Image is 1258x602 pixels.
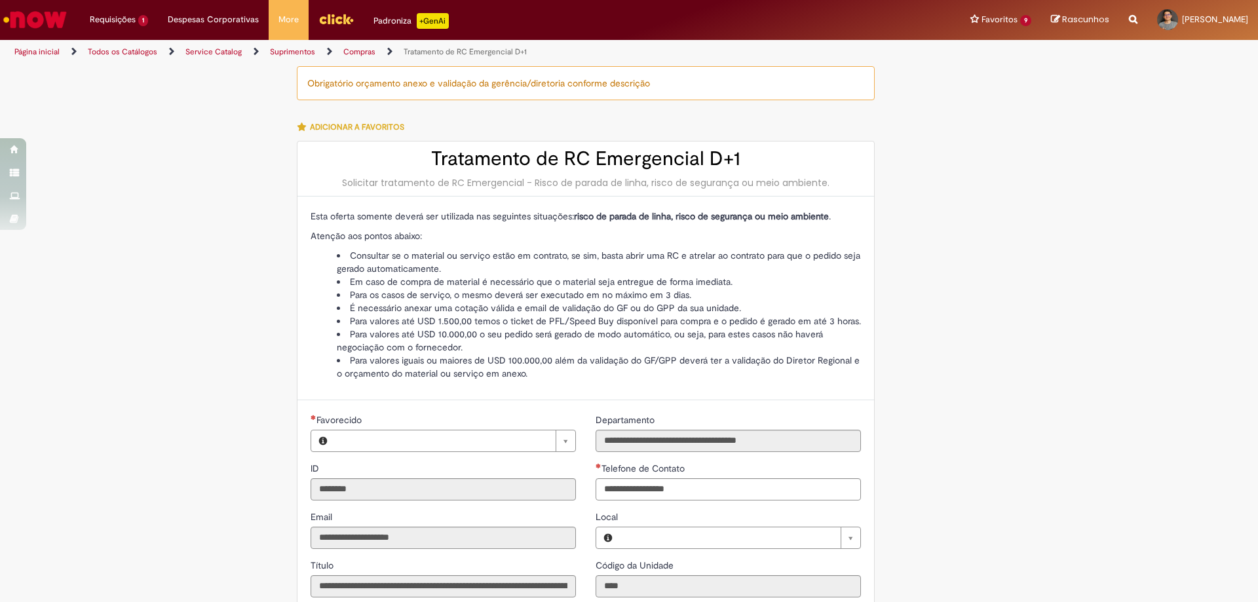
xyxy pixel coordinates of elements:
[1020,15,1031,26] span: 9
[311,511,335,523] span: Somente leitura - Email
[596,575,861,597] input: Código da Unidade
[337,288,861,301] li: Para os casos de serviço, o mesmo deverá ser executado em no máximo em 3 dias.
[574,210,829,222] strong: risco de parada de linha, risco de segurança ou meio ambiente
[596,414,657,426] span: Somente leitura - Departamento
[982,13,1018,26] span: Favoritos
[168,13,259,26] span: Despesas Corporativas
[311,462,322,474] span: Somente leitura - ID
[311,430,335,451] button: Favorecido, Visualizar este registro
[311,415,316,420] span: Necessários
[337,314,861,328] li: Para valores até USD 1.500,00 temos o ticket de PFL/Speed Buy disponível para compra e o pedido é...
[311,527,576,549] input: Email
[337,301,861,314] li: É necessário anexar uma cotação válida e email de validação do GF ou do GPP da sua unidade.
[596,478,861,500] input: Telefone de Contato
[311,559,336,571] span: Somente leitura - Título
[596,463,601,468] span: Obrigatório Preenchido
[404,47,527,57] a: Tratamento de RC Emergencial D+1
[343,47,375,57] a: Compras
[297,66,875,100] div: Obrigatório orçamento anexo e validação da gerência/diretoria conforme descrição
[311,462,322,475] label: Somente leitura - ID
[596,430,861,452] input: Departamento
[311,210,861,223] p: Esta oferta somente deverá ser utilizada nas seguintes situações: .
[337,354,861,380] li: Para valores iguais ou maiores de USD 100.000,00 além da validação do GF/GPP deverá ter a validaç...
[601,462,687,474] span: Telefone de Contato
[596,559,676,571] span: Somente leitura - Código da Unidade
[316,414,364,426] span: Necessários - Favorecido
[596,559,676,572] label: Somente leitura - Código da Unidade
[10,40,829,64] ul: Trilhas de página
[278,13,299,26] span: More
[311,575,576,597] input: Título
[311,229,861,242] p: Atenção aos pontos abaixo:
[311,559,336,572] label: Somente leitura - Título
[311,148,861,170] h2: Tratamento de RC Emergencial D+1
[318,9,354,29] img: click_logo_yellow_360x200.png
[1,7,69,33] img: ServiceNow
[311,478,576,500] input: ID
[596,527,620,548] button: Local, Visualizar este registro
[596,413,657,426] label: Somente leitura - Departamento
[90,13,136,26] span: Requisições
[1182,14,1248,25] span: [PERSON_NAME]
[297,113,411,141] button: Adicionar a Favoritos
[337,275,861,288] li: Em caso de compra de material é necessário que o material seja entregue de forma imediata.
[270,47,315,57] a: Suprimentos
[337,249,861,275] li: Consultar se o material ou serviço estão em contrato, se sim, basta abrir uma RC e atrelar ao con...
[1062,13,1109,26] span: Rascunhos
[417,13,449,29] p: +GenAi
[335,430,575,451] a: Limpar campo Favorecido
[311,176,861,189] div: Solicitar tratamento de RC Emergencial - Risco de parada de linha, risco de segurança ou meio amb...
[185,47,242,57] a: Service Catalog
[337,328,861,354] li: Para valores até USD 10.000,00 o seu pedido será gerado de modo automático, ou seja, para estes c...
[311,510,335,523] label: Somente leitura - Email
[310,122,404,132] span: Adicionar a Favoritos
[88,47,157,57] a: Todos os Catálogos
[14,47,60,57] a: Página inicial
[596,511,620,523] span: Local
[620,527,860,548] a: Limpar campo Local
[138,15,148,26] span: 1
[373,13,449,29] div: Padroniza
[1051,14,1109,26] a: Rascunhos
